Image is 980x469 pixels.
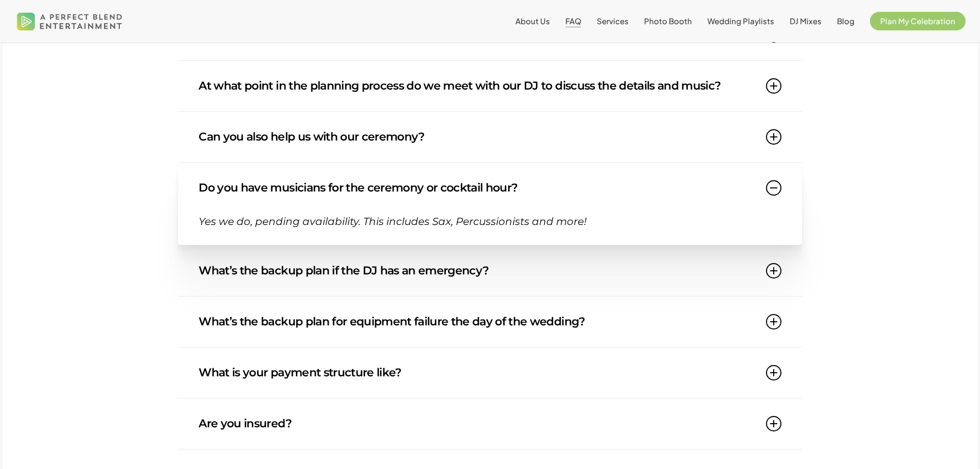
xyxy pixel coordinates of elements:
[837,16,854,26] span: Blog
[837,17,854,25] a: Blog
[644,16,692,26] span: Photo Booth
[515,16,550,26] span: About Us
[565,16,581,26] span: FAQ
[790,16,822,26] span: DJ Mixes
[199,297,781,347] a: What’s the backup plan for equipment failure the day of the wedding?
[644,17,692,25] a: Photo Booth
[870,17,966,25] a: Plan My Celebration
[199,215,586,228] span: Yes we do, pending availability. This includes Sax, Percussionists and more!
[880,16,955,26] span: Plan My Celebration
[199,61,781,111] a: At what point in the planning process do we meet with our DJ to discuss the details and music?
[707,16,774,26] span: Wedding Playlists
[707,17,774,25] a: Wedding Playlists
[597,16,629,26] span: Services
[199,163,781,213] a: Do you have musicians for the ceremony or cocktail hour?
[565,17,581,25] a: FAQ
[790,17,822,25] a: DJ Mixes
[515,17,550,25] a: About Us
[199,246,781,296] a: What’s the backup plan if the DJ has an emergency?
[199,348,781,398] a: What is your payment structure like?
[199,112,781,162] a: Can you also help us with our ceremony?
[14,4,125,38] img: A Perfect Blend Entertainment
[597,17,629,25] a: Services
[199,398,781,449] a: Are you insured?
